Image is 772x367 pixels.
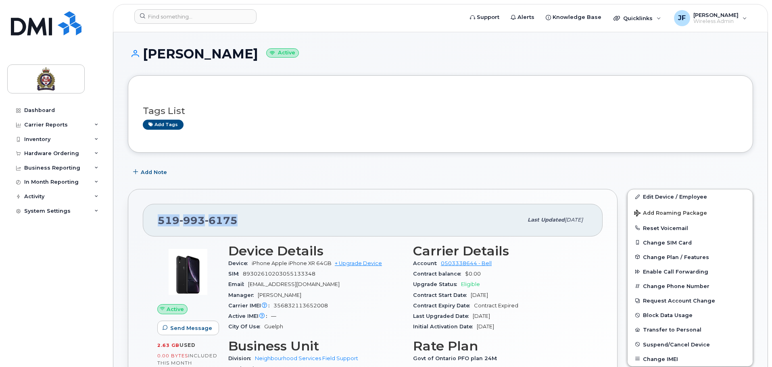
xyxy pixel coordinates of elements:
[471,292,488,298] span: [DATE]
[228,339,403,353] h3: Business Unit
[413,355,501,361] span: Govt of Ontario PFO plan 24M
[413,292,471,298] span: Contract Start Date
[465,271,481,277] span: $0.00
[335,260,382,266] a: + Upgrade Device
[643,254,709,260] span: Change Plan / Features
[228,260,252,266] span: Device
[170,324,212,332] span: Send Message
[565,217,583,223] span: [DATE]
[461,281,480,287] span: Eligible
[179,342,196,348] span: used
[628,250,753,264] button: Change Plan / Features
[205,214,238,226] span: 6175
[158,214,238,226] span: 519
[441,260,492,266] a: 0503338644 - Bell
[252,260,332,266] span: iPhone Apple iPhone XR 64GB
[473,313,490,319] span: [DATE]
[628,337,753,352] button: Suspend/Cancel Device
[255,355,358,361] a: Neighbourhood Services Field Support
[413,260,441,266] span: Account
[628,264,753,279] button: Enable Call Forwarding
[413,339,588,353] h3: Rate Plan
[128,47,753,61] h1: [PERSON_NAME]
[258,292,301,298] span: [PERSON_NAME]
[167,305,184,313] span: Active
[628,221,753,235] button: Reset Voicemail
[628,204,753,221] button: Add Roaming Package
[264,323,283,330] span: Guelph
[628,279,753,293] button: Change Phone Number
[228,323,264,330] span: City Of Use
[266,48,299,58] small: Active
[228,244,403,258] h3: Device Details
[128,165,174,179] button: Add Note
[157,342,179,348] span: 2.63 GB
[643,269,708,275] span: Enable Call Forwarding
[228,313,271,319] span: Active IMEI
[157,321,219,335] button: Send Message
[628,235,753,250] button: Change SIM Card
[243,271,315,277] span: 89302610203055133348
[271,313,276,319] span: —
[634,210,707,218] span: Add Roaming Package
[413,323,477,330] span: Initial Activation Date
[143,120,184,130] a: Add tags
[413,281,461,287] span: Upgrade Status
[143,106,738,116] h3: Tags List
[628,322,753,337] button: Transfer to Personal
[157,352,217,366] span: included this month
[141,168,167,176] span: Add Note
[228,303,273,309] span: Carrier IMEI
[413,244,588,258] h3: Carrier Details
[228,355,255,361] span: Division
[413,303,474,309] span: Contract Expiry Date
[628,308,753,322] button: Block Data Usage
[628,293,753,308] button: Request Account Change
[643,341,710,347] span: Suspend/Cancel Device
[228,281,248,287] span: Email
[413,313,473,319] span: Last Upgraded Date
[273,303,328,309] span: 356832113652008
[228,292,258,298] span: Manager
[248,281,340,287] span: [EMAIL_ADDRESS][DOMAIN_NAME]
[164,248,212,296] img: image20231002-3703462-1qb80zy.jpeg
[157,353,188,359] span: 0.00 Bytes
[628,352,753,366] button: Change IMEI
[413,271,465,277] span: Contract balance
[179,214,205,226] span: 993
[628,189,753,204] a: Edit Device / Employee
[477,323,494,330] span: [DATE]
[474,303,518,309] span: Contract Expired
[528,217,565,223] span: Last updated
[228,271,243,277] span: SIM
